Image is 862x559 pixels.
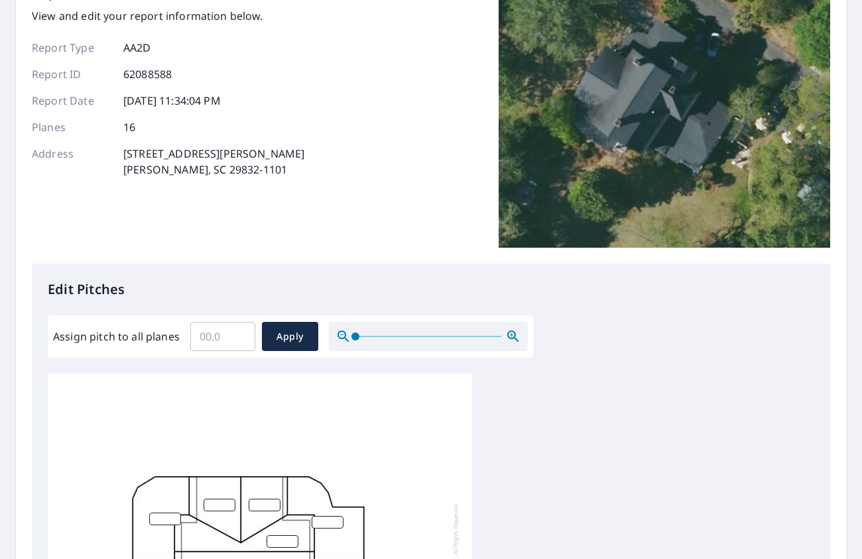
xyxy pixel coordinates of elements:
p: AA2D [123,40,151,56]
p: Planes [32,119,111,135]
p: Report Date [32,93,111,109]
p: 16 [123,119,135,135]
p: 62088588 [123,66,172,82]
p: [STREET_ADDRESS][PERSON_NAME] [PERSON_NAME], SC 29832-1101 [123,146,304,178]
p: [DATE] 11:34:04 PM [123,93,221,109]
button: Apply [262,322,318,351]
p: View and edit your report information below. [32,8,304,24]
p: Report ID [32,66,111,82]
p: Address [32,146,111,178]
span: Apply [273,329,308,345]
p: Report Type [32,40,111,56]
p: Edit Pitches [48,279,814,299]
input: 00.0 [190,318,255,355]
label: Assign pitch to all planes [53,329,180,344]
